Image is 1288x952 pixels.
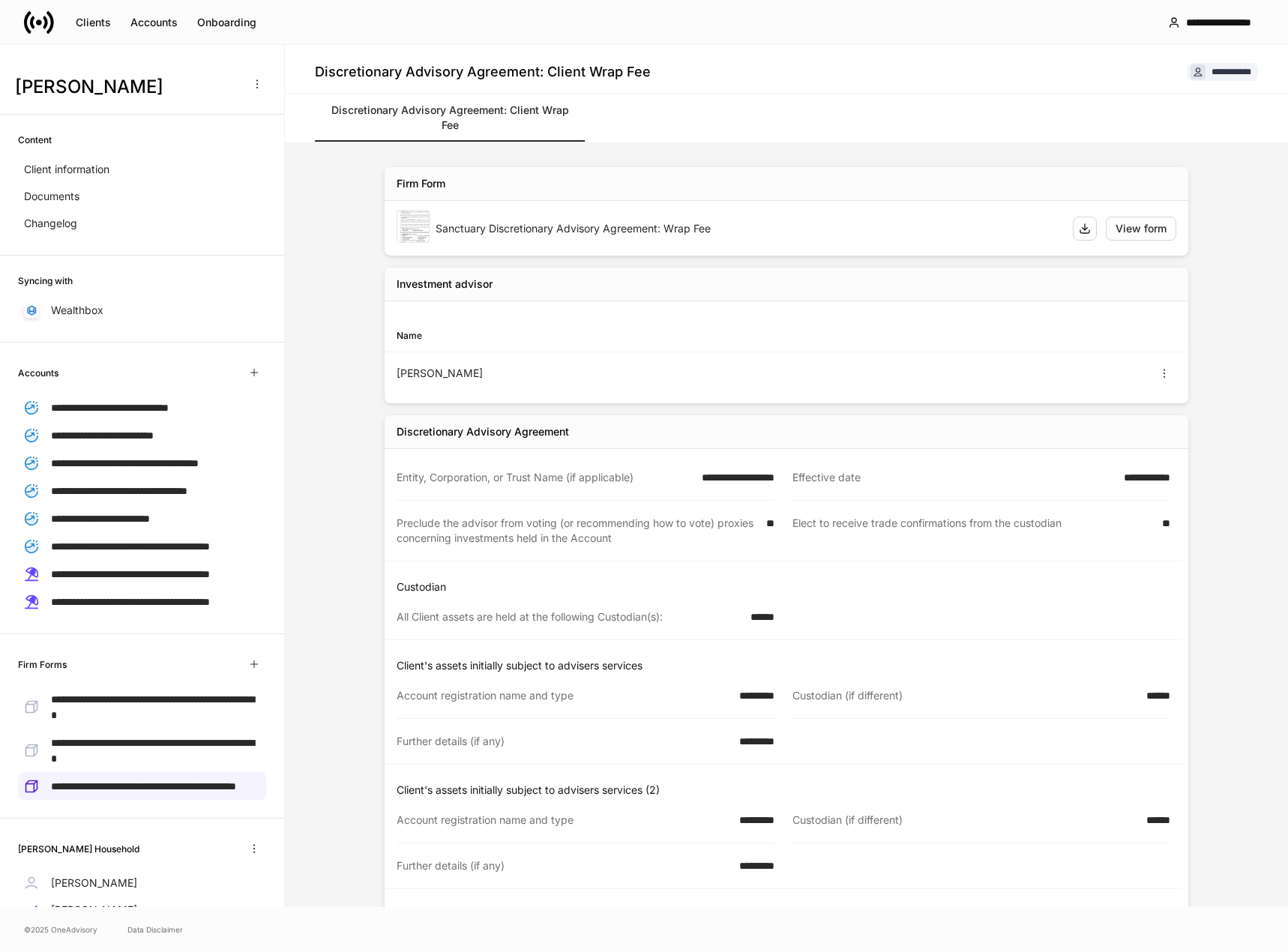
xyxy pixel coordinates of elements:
[18,842,139,856] h6: [PERSON_NAME] Household
[397,424,569,439] div: Discretionary Advisory Agreement
[397,579,1182,594] p: Custodian
[1106,217,1176,241] button: View form
[24,216,77,231] p: Changelog
[51,303,103,318] p: Wealthbox
[397,783,1182,798] p: Client's assets initially subject to advisers services (2)
[76,15,111,30] div: Clients
[792,813,1137,828] div: Custodian (if different)
[397,858,730,873] div: Further details (if any)
[18,274,73,288] h6: Syncing with
[397,176,445,191] div: Firm Form
[18,133,52,147] h6: Content
[315,94,585,142] a: Discretionary Advisory Agreement: Client Wrap Fee
[436,221,1061,236] div: Sanctuary Discretionary Advisory Agreement: Wrap Fee
[18,657,67,672] h6: Firm Forms
[51,903,137,918] p: [PERSON_NAME]
[18,366,58,380] h6: Accounts
[397,516,757,546] div: Preclude the advisor from voting (or recommending how to vote) proxies concerning investments hel...
[792,688,1137,703] div: Custodian (if different)
[187,10,266,34] button: Onboarding
[18,897,266,924] a: [PERSON_NAME]
[792,516,1153,546] div: Elect to receive trade confirmations from the custodian
[24,162,109,177] p: Client information
[24,189,79,204] p: Documents
[397,813,730,828] div: Account registration name and type
[18,870,266,897] a: [PERSON_NAME]
[397,470,693,485] div: Entity, Corporation, or Trust Name (if applicable)
[397,734,730,749] div: Further details (if any)
[130,15,178,30] div: Accounts
[1116,221,1167,236] div: View form
[397,277,493,292] h5: Investment advisor
[15,75,239,99] h3: [PERSON_NAME]
[121,10,187,34] button: Accounts
[24,924,97,936] span: © 2025 OneAdvisory
[397,658,1182,673] p: Client's assets initially subject to advisers services
[315,63,651,81] h4: Discretionary Advisory Agreement: Client Wrap Fee
[18,297,266,324] a: Wealthbox
[66,10,121,34] button: Clients
[197,15,256,30] div: Onboarding
[792,470,1115,485] div: Effective date
[397,609,741,624] div: All Client assets are held at the following Custodian(s):
[127,924,183,936] a: Data Disclaimer
[397,366,786,381] div: [PERSON_NAME]
[18,156,266,183] a: Client information
[397,688,730,703] div: Account registration name and type
[51,876,137,891] p: [PERSON_NAME]
[18,183,266,210] a: Documents
[397,328,786,343] div: Name
[18,210,266,237] a: Changelog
